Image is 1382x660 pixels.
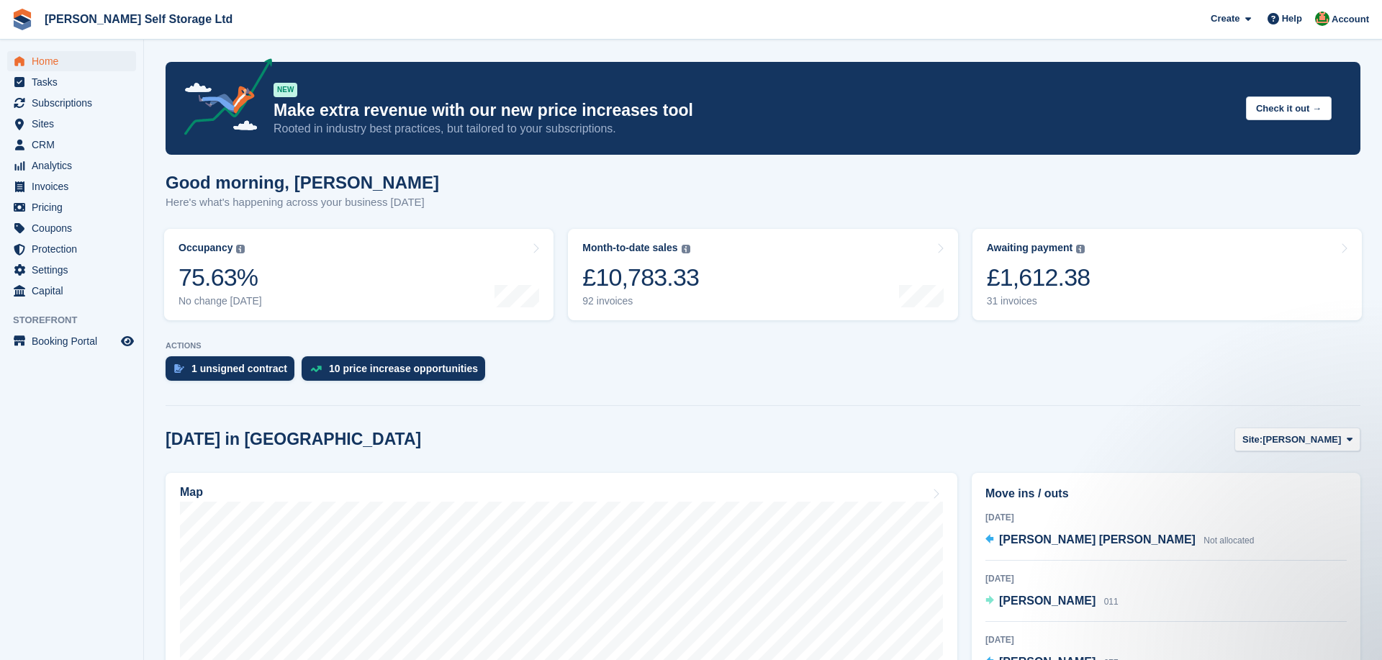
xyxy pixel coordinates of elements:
[7,260,136,280] a: menu
[32,72,118,92] span: Tasks
[274,100,1234,121] p: Make extra revenue with our new price increases tool
[999,533,1196,546] span: [PERSON_NAME] [PERSON_NAME]
[7,218,136,238] a: menu
[985,511,1347,524] div: [DATE]
[166,194,439,211] p: Here's what's happening across your business [DATE]
[32,197,118,217] span: Pricing
[682,245,690,253] img: icon-info-grey-7440780725fd019a000dd9b08b2336e03edf1995a4989e88bcd33f0948082b44.svg
[32,135,118,155] span: CRM
[7,51,136,71] a: menu
[987,242,1073,254] div: Awaiting payment
[7,197,136,217] a: menu
[166,356,302,388] a: 1 unsigned contract
[174,364,184,373] img: contract_signature_icon-13c848040528278c33f63329250d36e43548de30e8caae1d1a13099fd9432cc5.svg
[274,83,297,97] div: NEW
[7,176,136,196] a: menu
[999,595,1096,607] span: [PERSON_NAME]
[7,239,136,259] a: menu
[1263,433,1341,447] span: [PERSON_NAME]
[274,121,1234,137] p: Rooted in industry best practices, but tailored to your subscriptions.
[179,295,262,307] div: No change [DATE]
[32,93,118,113] span: Subscriptions
[7,114,136,134] a: menu
[13,313,143,327] span: Storefront
[7,72,136,92] a: menu
[166,173,439,192] h1: Good morning, [PERSON_NAME]
[7,281,136,301] a: menu
[582,263,699,292] div: £10,783.33
[985,485,1347,502] h2: Move ins / outs
[7,155,136,176] a: menu
[582,242,677,254] div: Month-to-date sales
[179,242,232,254] div: Occupancy
[7,93,136,113] a: menu
[166,430,421,449] h2: [DATE] in [GEOGRAPHIC_DATA]
[7,135,136,155] a: menu
[1242,433,1263,447] span: Site:
[310,366,322,372] img: price_increase_opportunities-93ffe204e8149a01c8c9dc8f82e8f89637d9d84a8eef4429ea346261dce0b2c0.svg
[32,218,118,238] span: Coupons
[32,331,118,351] span: Booking Portal
[582,295,699,307] div: 92 invoices
[236,245,245,253] img: icon-info-grey-7440780725fd019a000dd9b08b2336e03edf1995a4989e88bcd33f0948082b44.svg
[1076,245,1085,253] img: icon-info-grey-7440780725fd019a000dd9b08b2336e03edf1995a4989e88bcd33f0948082b44.svg
[172,58,273,140] img: price-adjustments-announcement-icon-8257ccfd72463d97f412b2fc003d46551f7dbcb40ab6d574587a9cd5c0d94...
[329,363,478,374] div: 10 price increase opportunities
[32,260,118,280] span: Settings
[302,356,492,388] a: 10 price increase opportunities
[1315,12,1329,26] img: Joshua Wild
[1104,597,1119,607] span: 011
[179,263,262,292] div: 75.63%
[12,9,33,30] img: stora-icon-8386f47178a22dfd0bd8f6a31ec36ba5ce8667c1dd55bd0f319d3a0aa187defe.svg
[1332,12,1369,27] span: Account
[1282,12,1302,26] span: Help
[1211,12,1239,26] span: Create
[191,363,287,374] div: 1 unsigned contract
[1234,428,1360,451] button: Site: [PERSON_NAME]
[985,592,1119,611] a: [PERSON_NAME] 011
[32,239,118,259] span: Protection
[7,331,136,351] a: menu
[987,263,1090,292] div: £1,612.38
[985,531,1254,550] a: [PERSON_NAME] [PERSON_NAME] Not allocated
[568,229,957,320] a: Month-to-date sales £10,783.33 92 invoices
[32,176,118,196] span: Invoices
[32,114,118,134] span: Sites
[166,341,1360,351] p: ACTIONS
[39,7,238,31] a: [PERSON_NAME] Self Storage Ltd
[32,281,118,301] span: Capital
[180,486,203,499] h2: Map
[1246,96,1332,120] button: Check it out →
[987,295,1090,307] div: 31 invoices
[985,633,1347,646] div: [DATE]
[32,51,118,71] span: Home
[32,155,118,176] span: Analytics
[972,229,1362,320] a: Awaiting payment £1,612.38 31 invoices
[119,333,136,350] a: Preview store
[985,572,1347,585] div: [DATE]
[1203,535,1254,546] span: Not allocated
[164,229,554,320] a: Occupancy 75.63% No change [DATE]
